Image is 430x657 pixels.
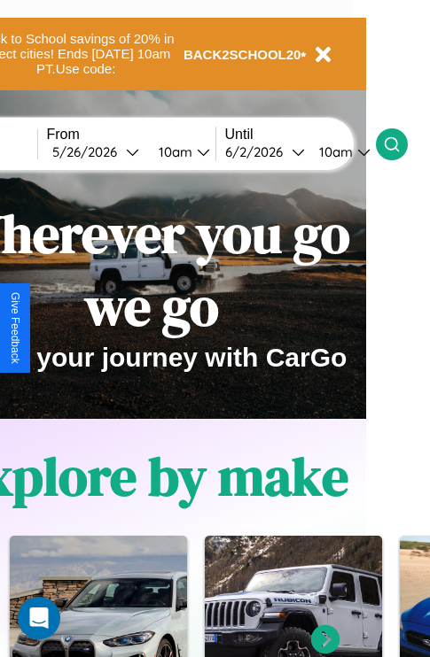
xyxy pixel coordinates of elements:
div: 10am [310,143,357,160]
label: From [47,127,215,143]
label: Until [225,127,376,143]
div: Give Feedback [9,292,21,364]
div: 5 / 26 / 2026 [52,143,126,160]
b: BACK2SCHOOL20 [184,47,301,62]
div: 6 / 2 / 2026 [225,143,292,160]
div: Open Intercom Messenger [18,597,60,639]
div: 10am [150,143,197,160]
button: 10am [305,143,376,161]
button: 5/26/2026 [47,143,145,161]
button: 10am [145,143,215,161]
